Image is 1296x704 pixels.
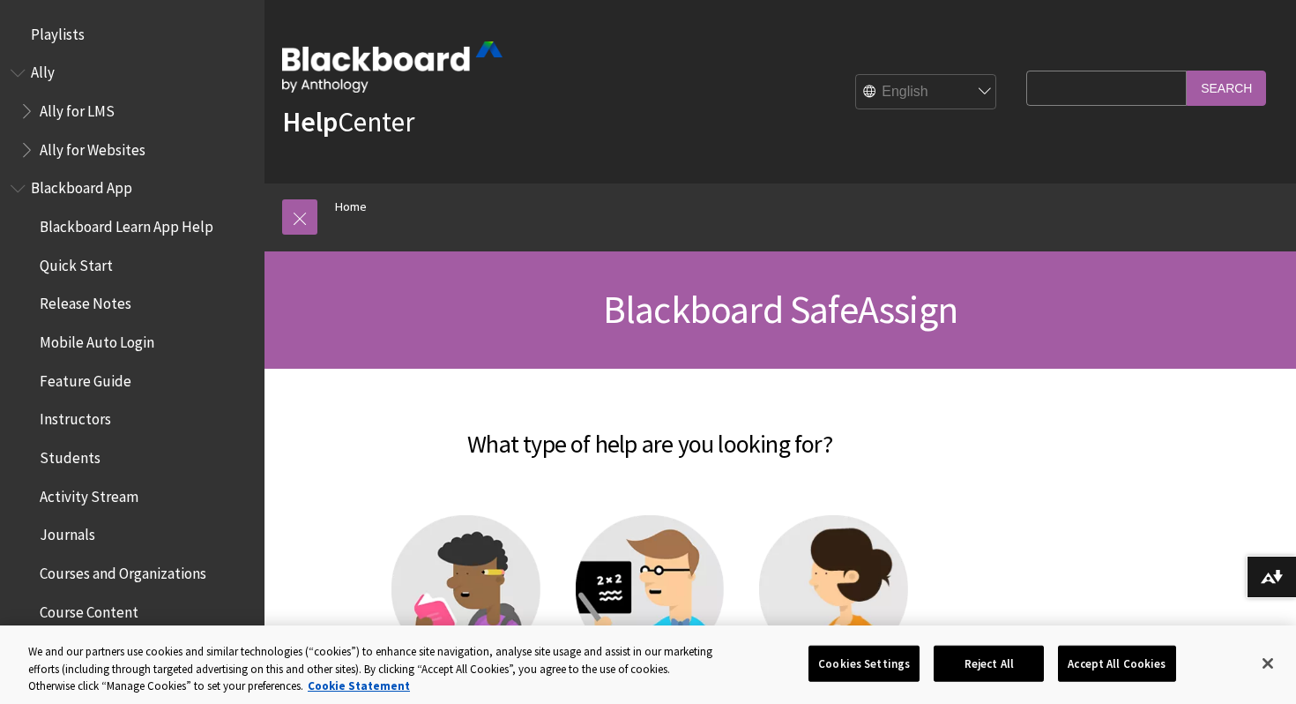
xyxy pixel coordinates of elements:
a: Home [335,196,367,218]
span: Mobile Auto Login [40,327,154,351]
span: Course Content [40,597,138,621]
a: HelpCenter [282,104,414,139]
span: Playlists [31,19,85,43]
span: Release Notes [40,289,131,313]
span: Ally [31,58,55,82]
span: Blackboard App [31,174,132,198]
span: Journals [40,521,95,544]
span: Students [40,443,101,467]
img: Blackboard by Anthology [282,41,503,93]
span: Quick Start [40,251,113,274]
input: Search [1187,71,1266,105]
div: We and our partners use cookies and similar technologies (“cookies”) to enhance site navigation, ... [28,643,713,695]
select: Site Language Selector [856,75,997,110]
a: More information about your privacy, opens in a new tab [308,678,410,693]
span: Instructors [40,405,111,429]
button: Cookies Settings [808,645,920,682]
span: Activity Stream [40,482,138,506]
button: Close [1248,644,1287,683]
img: Student help [391,515,540,664]
span: Feature Guide [40,366,131,390]
span: Blackboard Learn App Help [40,212,213,236]
span: Courses and Organizations [40,558,206,582]
span: Ally for Websites [40,135,145,159]
span: Blackboard SafeAssign [603,285,957,333]
span: Ally for LMS [40,96,115,120]
nav: Book outline for Anthology Ally Help [11,58,254,165]
img: Instructor help [576,515,725,664]
button: Reject All [934,645,1044,682]
nav: Book outline for Playlists [11,19,254,49]
img: Administrator help [759,515,908,664]
h2: What type of help are you looking for? [282,404,1017,462]
strong: Help [282,104,338,139]
button: Accept All Cookies [1058,645,1175,682]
